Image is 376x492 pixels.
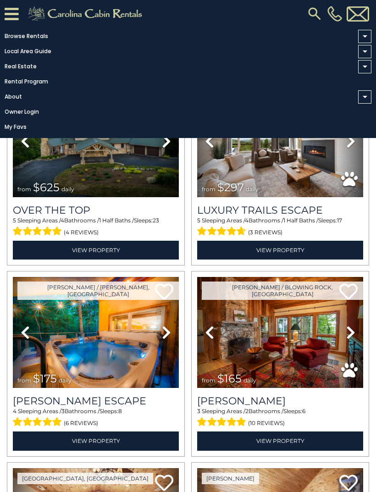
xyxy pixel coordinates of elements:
span: daily [61,186,74,193]
img: thumbnail_168695581.jpeg [197,86,363,197]
span: $165 [217,372,242,385]
span: daily [246,186,259,193]
span: (6 reviews) [64,417,98,429]
a: Over The Top [13,204,179,216]
span: (10 reviews) [248,417,285,429]
a: View Property [13,241,179,260]
span: from [17,377,31,384]
span: 4 [61,217,64,224]
span: (4 reviews) [64,227,99,238]
a: [PHONE_NUMBER] [325,6,344,22]
span: $175 [33,372,57,385]
span: daily [59,377,72,384]
span: 17 [337,217,342,224]
div: Sleeping Areas / Bathrooms / Sleeps: [13,407,179,429]
span: 3 [61,408,65,415]
span: 3 [197,408,200,415]
a: [PERSON_NAME] [197,395,363,407]
div: Sleeping Areas / Bathrooms / Sleeps: [197,216,363,238]
img: thumbnail_168627807.jpeg [13,277,179,388]
img: thumbnail_163277858.jpeg [197,277,363,388]
span: 5 [197,217,200,224]
div: Sleeping Areas / Bathrooms / Sleeps: [197,407,363,429]
span: $625 [33,181,60,194]
a: [GEOGRAPHIC_DATA], [GEOGRAPHIC_DATA] [17,473,153,484]
a: View Property [13,431,179,450]
img: thumbnail_167153549.jpeg [13,86,179,197]
a: View Property [197,431,363,450]
span: $297 [217,181,244,194]
h3: Todd Escape [13,395,179,407]
a: [PERSON_NAME] [202,473,259,484]
span: 6 [302,408,305,415]
a: [PERSON_NAME] / [PERSON_NAME], [GEOGRAPHIC_DATA] [17,282,179,300]
span: (3 reviews) [248,227,282,238]
span: from [17,186,31,193]
a: [PERSON_NAME] Escape [13,395,179,407]
div: Sleeping Areas / Bathrooms / Sleeps: [13,216,179,238]
span: 1 Half Baths / [99,217,134,224]
span: from [202,377,216,384]
img: search-regular.svg [306,6,323,22]
span: 4 [13,408,17,415]
span: daily [243,377,256,384]
span: 4 [245,217,249,224]
span: 23 [153,217,159,224]
span: 2 [245,408,249,415]
img: Khaki-logo.png [23,5,150,23]
span: 1 Half Baths / [283,217,318,224]
span: 5 [13,217,16,224]
a: View Property [197,241,363,260]
a: Luxury Trails Escape [197,204,363,216]
a: [PERSON_NAME] / Blowing Rock, [GEOGRAPHIC_DATA] [202,282,363,300]
span: from [202,186,216,193]
h3: Azalea Hill [197,395,363,407]
span: 8 [118,408,122,415]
